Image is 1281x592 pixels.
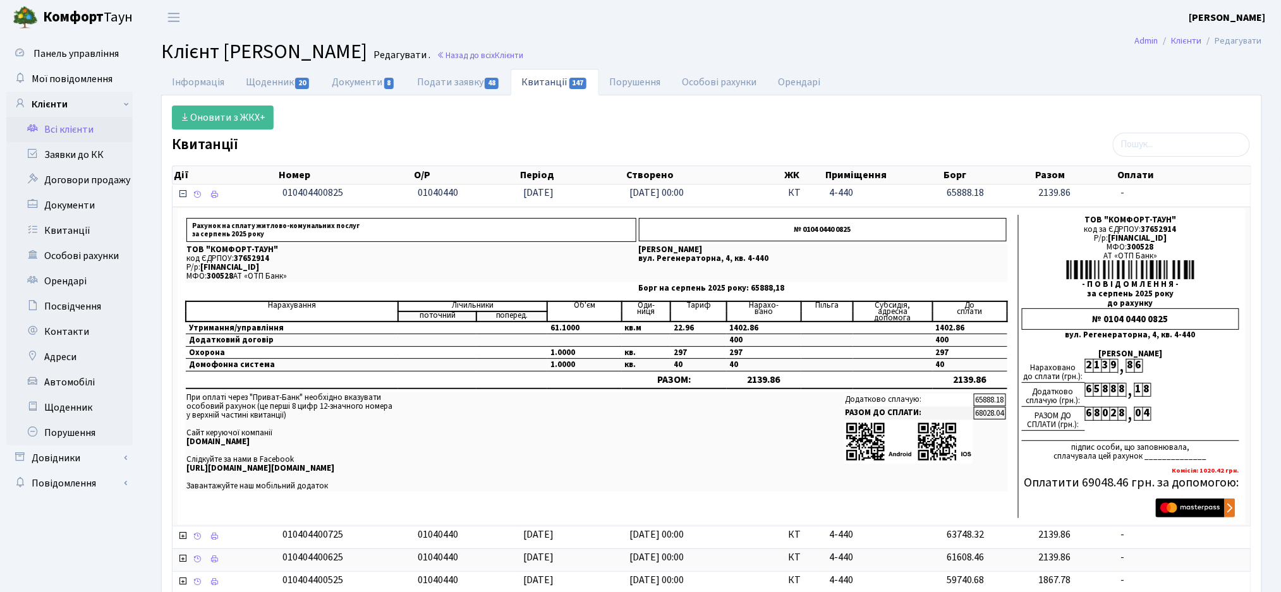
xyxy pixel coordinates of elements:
span: 01040440 [418,186,458,200]
td: 400 [933,334,1007,347]
a: Інформація [161,69,235,95]
td: 40 [933,359,1007,372]
a: Панель управління [6,41,133,66]
span: 59740.68 [947,573,985,587]
td: Об'єм [547,301,622,322]
span: 4-440 [829,186,937,200]
div: - П О В І Д О М Л Е Н Н Я - [1022,280,1240,289]
span: Мої повідомлення [32,72,112,86]
th: Дії [173,166,277,184]
div: підпис особи, що заповнювала, сплачувала цей рахунок ______________ [1022,440,1240,461]
div: 4 [1143,407,1151,421]
span: [DATE] 00:00 [630,550,684,564]
a: Документи [321,69,406,95]
p: вул. Регенераторна, 4, кв. 4-440 [639,255,1007,263]
td: Тариф [671,301,726,322]
h5: Оплатити 69048.46 грн. за допомогою: [1022,475,1240,490]
div: 9 [1110,359,1118,373]
td: 1.0000 [547,346,622,359]
span: [DATE] 00:00 [630,573,684,587]
div: 6 [1134,359,1143,373]
div: код за ЄДРПОУ: [1022,225,1240,234]
span: Панель управління [33,47,119,61]
a: Орендарі [6,269,133,294]
div: 8 [1143,383,1151,397]
th: Період [519,166,625,184]
div: 5 [1093,383,1102,397]
label: Квитанції [172,136,238,154]
th: Приміщення [824,166,942,184]
div: Додатково сплачую (грн.): [1022,383,1085,407]
a: Всі клієнти [6,117,133,142]
p: МФО: АТ «ОТП Банк» [186,272,636,281]
p: Борг на серпень 2025 року: 65888,18 [639,284,1007,293]
b: [DOMAIN_NAME] [186,436,250,447]
td: Пільга [801,301,853,322]
td: 40 [671,359,726,372]
div: 2 [1085,359,1093,373]
a: Подати заявку [406,69,511,95]
span: КТ [788,186,819,200]
span: Таун [43,7,133,28]
nav: breadcrumb [1116,28,1281,54]
td: РАЗОМ: [622,371,727,389]
a: Назад до всіхКлієнти [437,49,523,61]
a: Щоденник [235,69,321,95]
td: 297 [727,346,801,359]
div: 0 [1134,407,1143,421]
a: Договори продажу [6,167,133,193]
b: Комісія: 1020.42 грн. [1172,466,1239,475]
div: , [1126,383,1134,397]
span: 37652914 [234,253,269,264]
a: Клієнти [1172,34,1202,47]
li: Редагувати [1202,34,1262,48]
span: - [1121,550,1246,565]
span: 48 [485,78,499,89]
span: 2139.86 [1039,528,1071,541]
div: вул. Регенераторна, 4, кв. 4-440 [1022,330,1240,339]
a: Порушення [599,69,672,95]
a: Клієнти [6,92,133,117]
span: КТ [788,528,819,542]
p: [PERSON_NAME] [639,246,1007,254]
td: 1402.86 [933,322,1007,334]
span: [FINANCIAL_ID] [1108,233,1167,244]
th: Створено [625,166,784,184]
td: Охорона [186,346,398,359]
td: Утримання/управління [186,322,398,334]
div: Р/р: [1022,234,1240,243]
span: 1867.78 [1039,573,1071,587]
td: Додатково сплачую: [844,394,973,406]
p: № 0104 0440 0825 [639,218,1007,241]
span: [DATE] [524,573,554,587]
a: Адреси [6,344,133,370]
span: 63748.32 [947,528,985,541]
input: Пошук... [1113,133,1250,157]
small: Редагувати . [371,49,430,61]
th: Номер [277,166,413,184]
a: Заявки до КК [6,142,133,167]
div: до рахунку [1022,299,1240,308]
td: 1.0000 [547,359,622,372]
td: 40 [727,359,801,372]
td: 1402.86 [727,322,801,334]
span: 4-440 [829,528,937,542]
span: 2139.86 [1039,186,1071,200]
p: Р/р: [186,263,636,272]
td: Додатковий договір [186,334,398,347]
a: Квитанції [6,218,133,243]
span: - [1121,573,1246,588]
td: 22.96 [671,322,726,334]
a: Орендарі [768,69,832,95]
a: Довідники [6,445,133,471]
td: 297 [671,346,726,359]
div: 8 [1118,407,1126,421]
td: До cплати [933,301,1007,322]
p: ТОВ "КОМФОРТ-ТАУН" [186,246,636,254]
div: Нараховано до сплати (грн.): [1022,359,1085,383]
span: КТ [788,573,819,588]
span: Клієнт [PERSON_NAME] [161,37,367,66]
div: 1 [1134,383,1143,397]
a: Оновити з ЖКХ+ [172,106,274,130]
b: Комфорт [43,7,104,27]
